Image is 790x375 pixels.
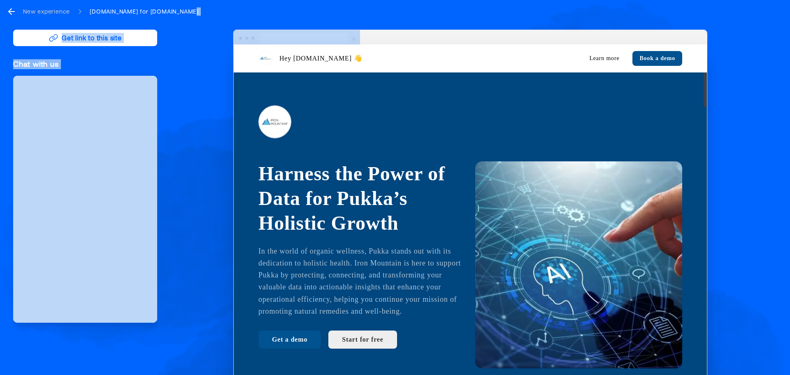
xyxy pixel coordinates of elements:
iframe: Calendly Scheduling Page [13,76,157,323]
img: Browser topbar [234,30,360,45]
div: [DOMAIN_NAME] for [DOMAIN_NAME] [90,7,199,16]
button: Get link to this site [13,30,157,46]
div: Chat with us [13,59,157,69]
svg: go back [7,7,16,16]
div: New experience [23,7,70,16]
